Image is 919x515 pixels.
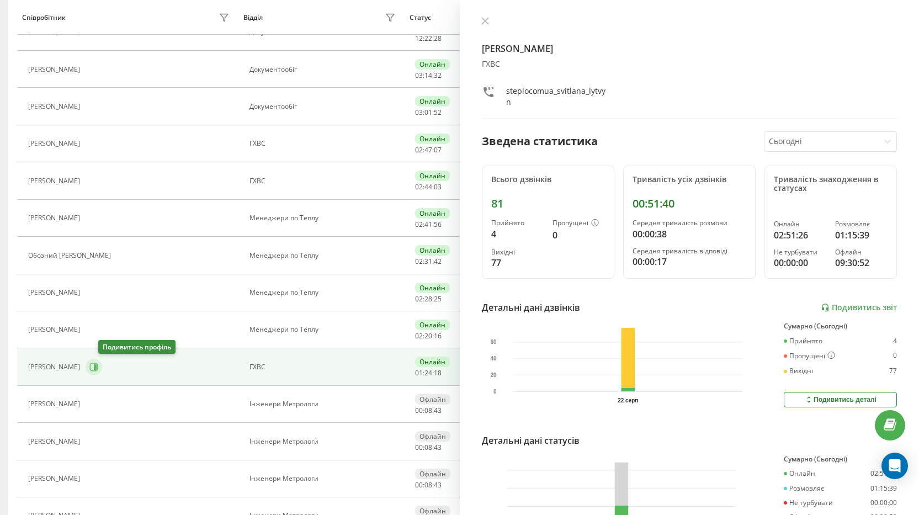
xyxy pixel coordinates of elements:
div: 00:00:00 [774,256,826,269]
span: 32 [434,71,442,80]
div: : : [415,109,442,116]
div: [PERSON_NAME] [28,289,83,296]
span: 00 [415,406,423,415]
div: Інженери Метрологи [249,400,399,408]
span: 43 [434,480,442,490]
div: ГХВС [249,177,399,185]
div: Тривалість знаходження в статусах [774,175,888,194]
div: Подивитись деталі [804,395,876,404]
div: [PERSON_NAME] [28,66,83,73]
span: 43 [434,443,442,452]
div: Середня тривалість розмови [633,219,746,227]
div: Пропущені [784,352,835,360]
span: 08 [424,443,432,452]
div: ГХВС [482,60,897,69]
div: Документообіг [249,28,399,36]
span: 24 [424,368,432,378]
div: Тривалість усіх дзвінків [633,175,746,184]
div: 81 [491,197,605,210]
div: Відділ [243,14,263,22]
span: 18 [434,368,442,378]
div: Середня тривалість відповіді [633,247,746,255]
div: : : [415,72,442,79]
div: Сумарно (Сьогодні) [784,322,897,330]
span: 08 [424,406,432,415]
div: Розмовляє [835,220,888,228]
div: 77 [889,367,897,375]
span: 31 [424,257,432,266]
span: 14 [424,71,432,80]
div: Подивитись профіль [98,340,176,354]
div: Всього дзвінків [491,175,605,184]
div: Прийнято [491,219,544,227]
div: Детальні дані статусів [482,434,580,447]
div: Офлайн [835,248,888,256]
text: 0 [493,389,496,395]
span: 02 [415,331,423,341]
span: 28 [434,34,442,43]
span: 20 [424,331,432,341]
div: Онлайн [415,357,450,367]
span: 01 [424,108,432,117]
span: 02 [415,182,423,192]
div: 02:51:26 [774,229,826,242]
div: Детальні дані дзвінків [482,301,580,314]
div: : : [415,258,442,266]
span: 03 [415,108,423,117]
div: Онлайн [415,171,450,181]
div: Менеджери по Теплу [249,252,399,259]
div: Онлайн [415,59,450,70]
span: 01 [415,368,423,378]
span: 22 [424,34,432,43]
div: Вихідні [491,248,544,256]
span: 02 [415,294,423,304]
div: Менеджери по Теплу [249,326,399,333]
span: 00 [415,443,423,452]
div: Онлайн [415,208,450,219]
div: Зведена статистика [482,133,598,150]
span: 07 [434,145,442,155]
div: Не турбувати [784,499,833,507]
div: 02:51:26 [870,470,897,477]
div: [PERSON_NAME] [28,214,83,222]
div: Прийнято [784,337,822,345]
div: : : [415,295,442,303]
div: Онлайн [774,220,826,228]
div: Онлайн [415,320,450,330]
div: : : [415,407,442,415]
div: Не турбувати [774,248,826,256]
div: Обозний [PERSON_NAME] [28,252,114,259]
text: 22 серп [618,397,638,403]
span: 25 [434,294,442,304]
div: Документообіг [249,103,399,110]
div: 0 [893,352,897,360]
span: 00 [415,480,423,490]
div: Менеджери по Теплу [249,214,399,222]
div: 0 [553,229,605,242]
div: [PERSON_NAME] [28,326,83,333]
div: Розмовляє [784,485,824,492]
div: : : [415,444,442,452]
div: [PERSON_NAME] [28,438,83,445]
span: 16 [434,331,442,341]
div: Статус [410,14,431,22]
div: Вихідні [784,367,813,375]
div: 00:00:17 [633,255,746,268]
div: : : [415,221,442,229]
div: ГХВС [249,140,399,147]
span: 08 [424,480,432,490]
span: 42 [434,257,442,266]
span: 41 [424,220,432,229]
span: 56 [434,220,442,229]
div: : : [415,146,442,154]
span: 02 [415,257,423,266]
div: Онлайн [415,245,450,256]
div: 01:15:39 [870,485,897,492]
div: steplocomua_svitlana_lytvyn [506,86,605,108]
div: Документообіг [249,66,399,73]
h4: [PERSON_NAME] [482,42,897,55]
text: 40 [490,355,497,362]
div: [PERSON_NAME] [28,103,83,110]
span: 28 [424,294,432,304]
div: Інженери Метрологи [249,475,399,482]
